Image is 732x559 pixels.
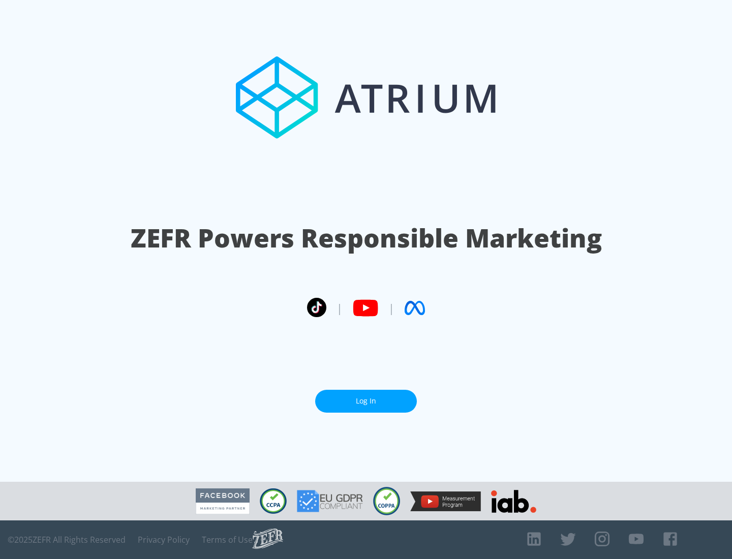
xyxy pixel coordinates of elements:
span: © 2025 ZEFR All Rights Reserved [8,535,126,545]
img: YouTube Measurement Program [410,491,481,511]
img: Facebook Marketing Partner [196,488,250,514]
img: COPPA Compliant [373,487,400,515]
img: GDPR Compliant [297,490,363,512]
span: | [337,300,343,316]
a: Privacy Policy [138,535,190,545]
a: Terms of Use [202,535,253,545]
a: Log In [315,390,417,413]
span: | [388,300,394,316]
h1: ZEFR Powers Responsible Marketing [131,221,602,256]
img: CCPA Compliant [260,488,287,514]
img: IAB [491,490,536,513]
